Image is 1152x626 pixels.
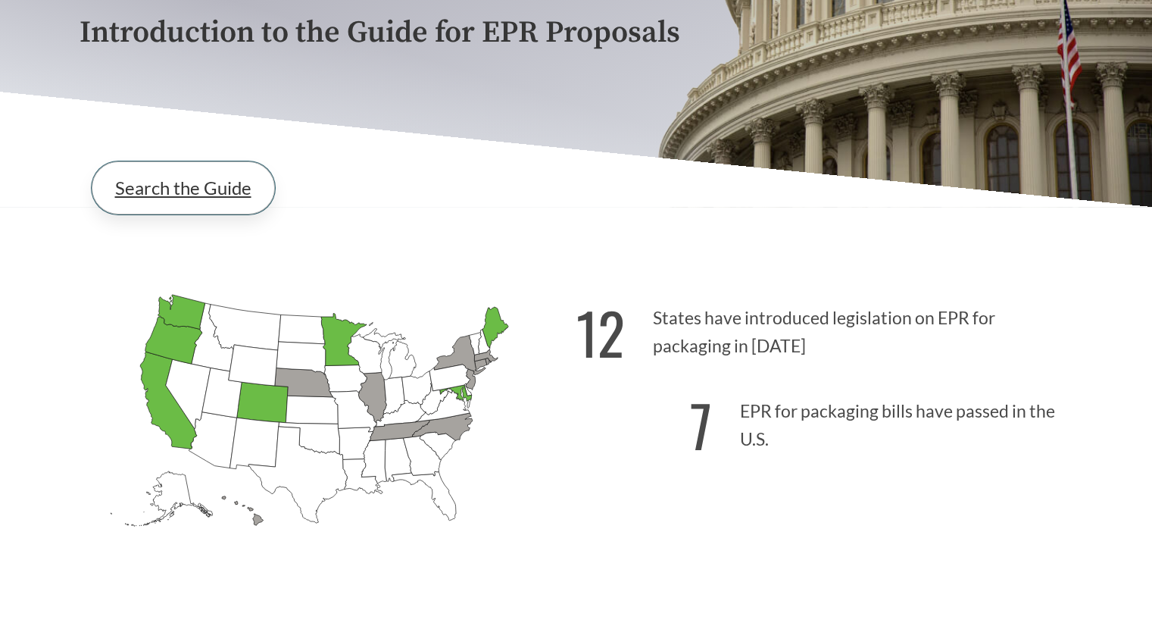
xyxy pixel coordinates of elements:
p: EPR for packaging bills have passed in the U.S. [576,374,1073,468]
strong: 7 [690,383,712,467]
p: States have introduced legislation on EPR for packaging in [DATE] [576,281,1073,374]
strong: 12 [576,290,625,374]
p: Introduction to the Guide for EPR Proposals [80,16,1073,50]
a: Search the Guide [92,161,275,214]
